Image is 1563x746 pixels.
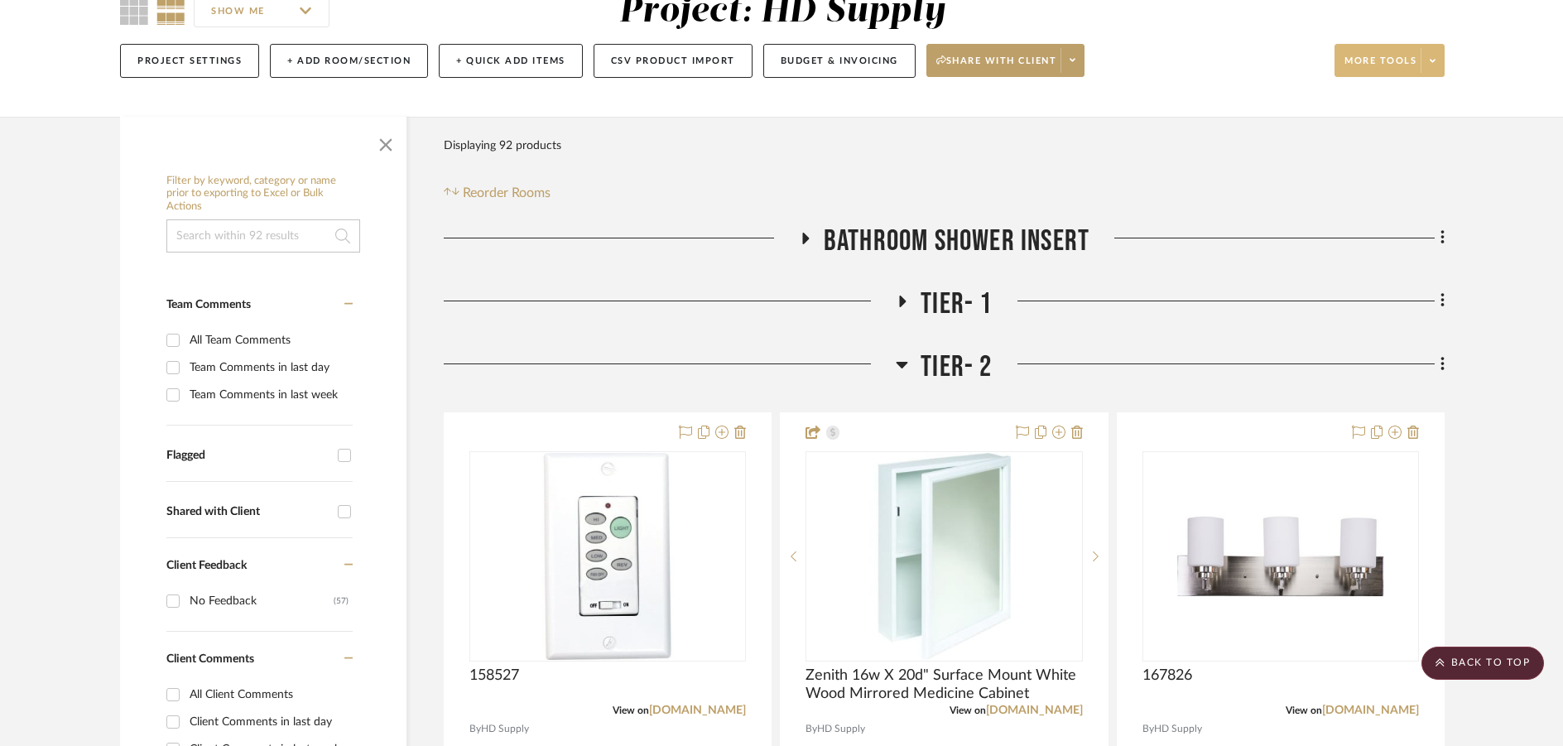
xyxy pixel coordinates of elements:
a: [DOMAIN_NAME] [986,705,1083,716]
span: Tier- 1 [921,286,992,322]
div: Team Comments in last week [190,382,349,408]
button: + Add Room/Section [270,44,428,78]
div: Team Comments in last day [190,354,349,381]
span: View on [1286,705,1322,715]
div: Flagged [166,449,329,463]
span: Tier- 2 [921,349,992,385]
span: Zenith 16w X 20d" Surface Mount White Wood Mirrored Medicine Cabinet [806,667,1082,703]
div: (57) [334,588,349,614]
span: More tools [1344,55,1416,79]
span: Client Feedback [166,560,247,571]
button: Reorder Rooms [444,183,551,203]
span: Client Comments [166,653,254,665]
button: Budget & Invoicing [763,44,916,78]
div: 0 [806,452,1081,661]
a: [DOMAIN_NAME] [1322,705,1419,716]
span: Bathroom Shower Insert [824,224,1089,259]
span: HD Supply [817,721,865,737]
span: By [469,721,481,737]
button: Share with client [926,44,1085,77]
span: HD Supply [481,721,529,737]
span: View on [950,705,986,715]
div: Client Comments in last day [190,709,349,735]
div: All Team Comments [190,327,349,354]
button: + Quick Add Items [439,44,583,78]
a: [DOMAIN_NAME] [649,705,746,716]
span: Team Comments [166,299,251,310]
span: View on [613,705,649,715]
div: Shared with Client [166,505,329,519]
button: More tools [1335,44,1445,77]
img: 158527 [504,453,711,660]
span: By [1142,721,1154,737]
span: 167826 [1142,667,1192,685]
div: All Client Comments [190,681,349,708]
h6: Filter by keyword, category or name prior to exporting to Excel or Bulk Actions [166,175,360,214]
div: 0 [470,452,745,661]
button: CSV Product Import [594,44,753,78]
div: No Feedback [190,588,334,614]
span: By [806,721,817,737]
span: Reorder Rooms [463,183,551,203]
button: Close [369,125,402,158]
span: HD Supply [1154,721,1202,737]
button: Project Settings [120,44,259,78]
scroll-to-top-button: BACK TO TOP [1421,647,1544,680]
img: Zenith 16w X 20d" Surface Mount White Wood Mirrored Medicine Cabinet [840,453,1047,660]
div: Displaying 92 products [444,129,561,162]
span: 158527 [469,667,519,685]
input: Search within 92 results [166,219,360,253]
span: Share with client [936,55,1057,79]
img: 167826 [1177,453,1384,660]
